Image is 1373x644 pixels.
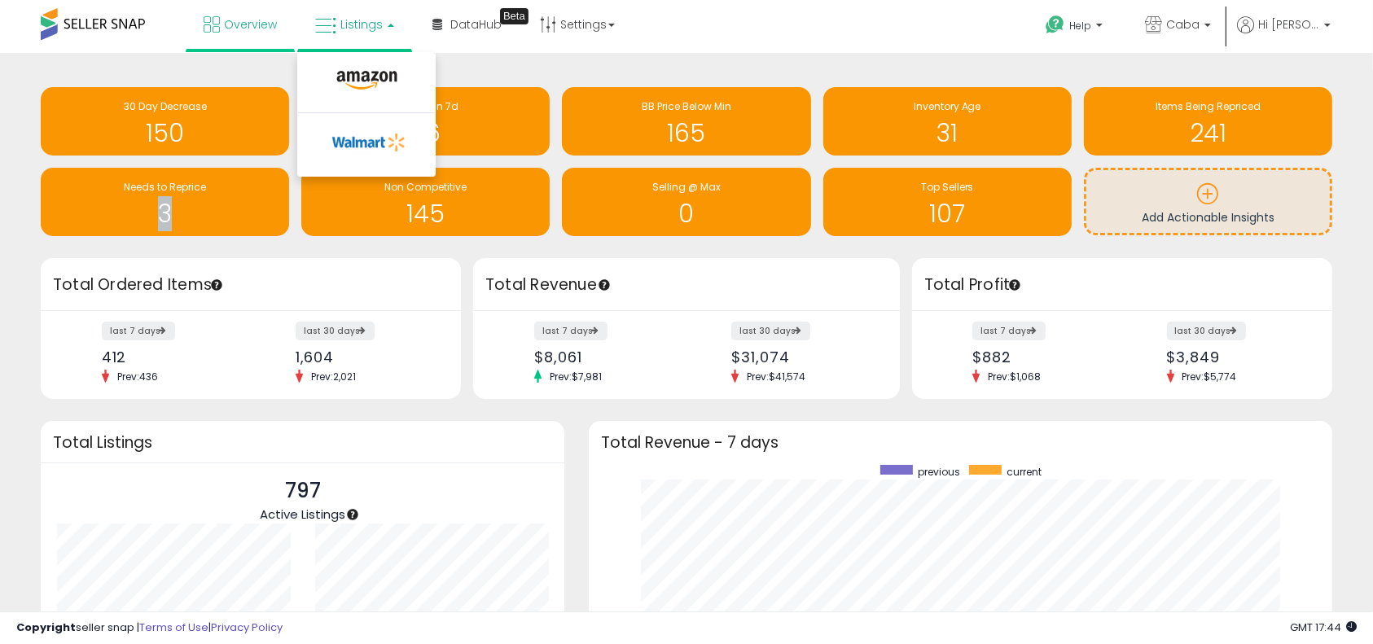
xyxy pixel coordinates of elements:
a: Add Actionable Insights [1086,170,1330,233]
span: Selling @ Max [652,180,721,194]
a: Top Sellers 107 [823,168,1072,236]
h3: Total Revenue - 7 days [601,436,1320,449]
div: $3,849 [1167,348,1304,366]
h1: 241 [1092,120,1324,147]
span: 2025-10-12 17:44 GMT [1290,620,1357,635]
i: Get Help [1045,15,1065,35]
a: Selling @ Max 0 [562,168,810,236]
h3: Total Profit [924,274,1320,296]
a: Terms of Use [139,620,208,635]
div: Tooltip anchor [500,8,529,24]
label: last 30 days [1167,322,1246,340]
a: Privacy Policy [211,620,283,635]
span: Prev: $1,068 [980,370,1049,383]
p: 797 [260,475,345,506]
span: Listings [340,16,383,33]
span: Items Being Repriced [1156,99,1261,113]
a: Inventory Age 31 [823,87,1072,156]
span: Help [1069,19,1091,33]
div: $31,074 [731,348,871,366]
span: BB Drop in 7d [393,99,458,113]
div: Tooltip anchor [345,507,360,522]
span: current [1007,465,1042,479]
a: 30 Day Decrease 150 [41,87,289,156]
span: Needs to Reprice [124,180,206,194]
div: $8,061 [534,348,674,366]
span: Inventory Age [914,99,981,113]
a: Non Competitive 145 [301,168,550,236]
span: previous [919,465,961,479]
h1: 150 [49,120,281,147]
div: Tooltip anchor [1007,278,1022,292]
h1: 145 [309,200,542,227]
span: Non Competitive [384,180,467,194]
span: Overview [224,16,277,33]
h1: 31 [831,120,1064,147]
div: $882 [972,348,1109,366]
h1: 165 [570,120,802,147]
span: 30 Day Decrease [124,99,207,113]
span: Caba [1166,16,1200,33]
span: Active Listings [260,506,345,523]
h1: 0 [570,200,802,227]
span: Prev: $41,574 [739,370,814,383]
div: Tooltip anchor [597,278,612,292]
span: Top Sellers [921,180,974,194]
span: Hi [PERSON_NAME] [1258,16,1319,33]
strong: Copyright [16,620,76,635]
h3: Total Listings [53,436,552,449]
span: Prev: 2,021 [303,370,364,383]
span: Add Actionable Insights [1142,209,1274,226]
span: Prev: $7,981 [542,370,610,383]
span: BB Price Below Min [642,99,731,113]
span: DataHub [450,16,502,33]
a: Hi [PERSON_NAME] [1237,16,1331,53]
label: last 7 days [972,322,1046,340]
a: Needs to Reprice 3 [41,168,289,236]
a: BB Price Below Min 165 [562,87,810,156]
h3: Total Ordered Items [53,274,449,296]
div: 412 [102,348,239,366]
h1: 3 [49,200,281,227]
span: Prev: $5,774 [1174,370,1245,383]
div: Tooltip anchor [209,278,224,292]
h3: Total Revenue [485,274,888,296]
a: Items Being Repriced 241 [1084,87,1332,156]
label: last 7 days [102,322,175,340]
h1: 107 [831,200,1064,227]
label: last 30 days [731,322,810,340]
div: seller snap | | [16,620,283,636]
label: last 30 days [296,322,375,340]
div: 1,604 [296,348,432,366]
span: Prev: 436 [109,370,166,383]
label: last 7 days [534,322,608,340]
a: Help [1033,2,1119,53]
